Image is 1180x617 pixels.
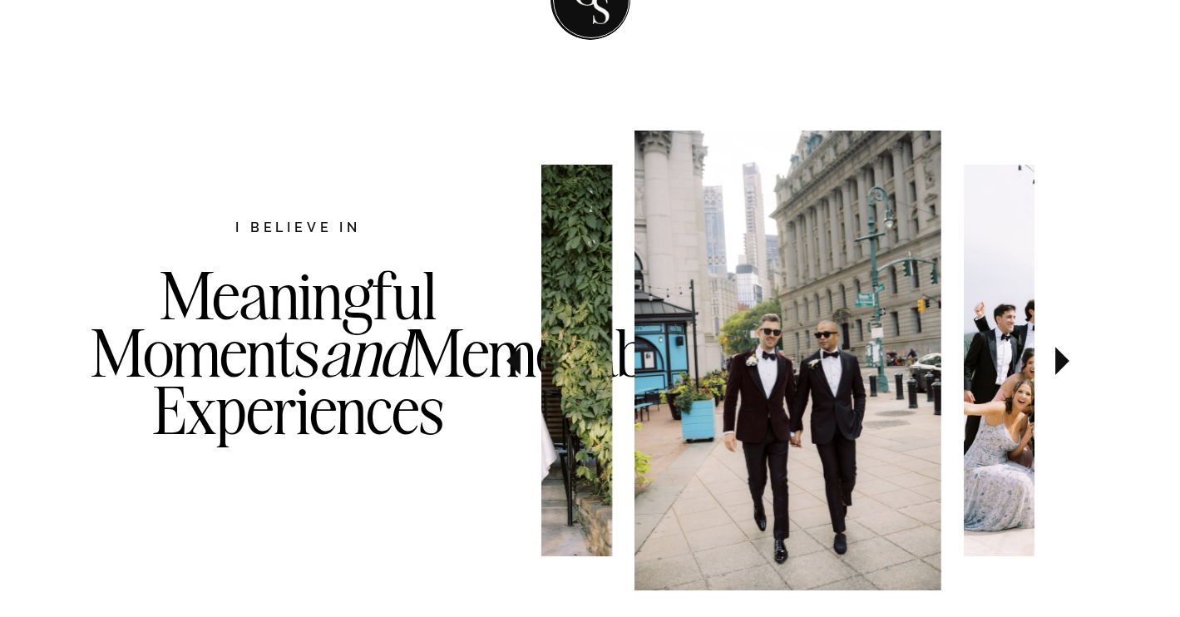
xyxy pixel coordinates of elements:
i: and [319,312,409,393]
h2: I believe in [148,218,449,240]
img: Bride and groom walking for a portrait [351,165,611,555]
img: Newlyweds in downtown NYC wearing tuxes and boutonnieres [634,131,941,590]
h3: Meaningful Moments Memorable Experiences [91,267,506,506]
